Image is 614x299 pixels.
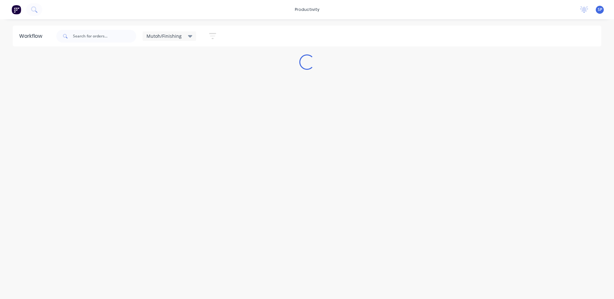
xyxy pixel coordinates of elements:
[146,33,182,39] span: Mutoh/Finishing
[12,5,21,14] img: Factory
[598,7,602,12] span: SP
[73,30,136,43] input: Search for orders...
[19,32,45,40] div: Workflow
[292,5,323,14] div: productivity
